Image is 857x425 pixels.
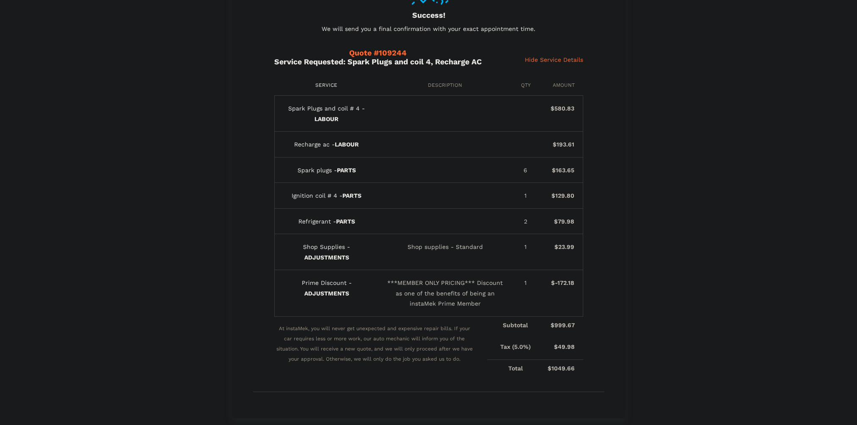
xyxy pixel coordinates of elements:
b: ADJUSTMENTS [304,254,349,261]
b: PARTS [336,218,355,225]
p: We will send you a final confirmation with your exact appointment time. [302,25,556,34]
h5: Service Requested: Spark Plugs and coil 4, Recharge AC [274,48,503,66]
div: $129.80 [545,190,574,201]
div: 1 [520,242,532,262]
div: $-172.18 [545,278,574,309]
div: Ignition coil # 4 - [283,190,370,201]
div: $23.99 [545,242,574,262]
div: $193.61 [545,139,574,150]
div: Description [384,82,507,88]
span: Hide Service Details [525,56,583,63]
div: Shop Supplies - [283,242,370,262]
div: Prime Discount - [283,278,370,309]
b: LABOUR [314,116,339,122]
div: Service [283,82,370,88]
div: ***MEMBER ONLY PRICING*** Discount as one of the benefits of being an instaMek Prime Member [384,278,506,309]
span: At instaMek, you will never get unexpected and expensive repair bills. If your car requires less ... [274,317,475,381]
div: Refrigerant - [283,216,370,227]
div: 1 [520,190,532,201]
div: $79.98 [545,216,574,227]
p: Total [496,364,535,373]
p: $49.98 [535,342,574,352]
div: 6 [520,165,532,176]
div: 1 [520,278,532,309]
b: ADJUSTMENTS [304,290,349,297]
div: $163.65 [545,165,574,176]
p: $1049.66 [535,364,574,373]
div: Spark Plugs and coil # 4 - [283,103,370,124]
b: PARTS [337,167,356,174]
div: Spark plugs - [283,165,370,176]
h5: Success! [253,11,604,19]
div: Qty [520,82,532,88]
div: Recharge ac - [283,139,370,150]
p: Tax (5.0%) [496,342,535,352]
p: $999.67 [535,321,574,330]
div: Shop supplies - Standard [384,242,506,262]
div: Amount [546,82,575,88]
div: 2 [520,216,532,227]
span: Quote #109244 [349,48,407,57]
p: Subtotal [496,321,535,330]
b: LABOUR [335,141,359,148]
div: $580.83 [545,103,574,124]
b: PARTS [342,192,361,199]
